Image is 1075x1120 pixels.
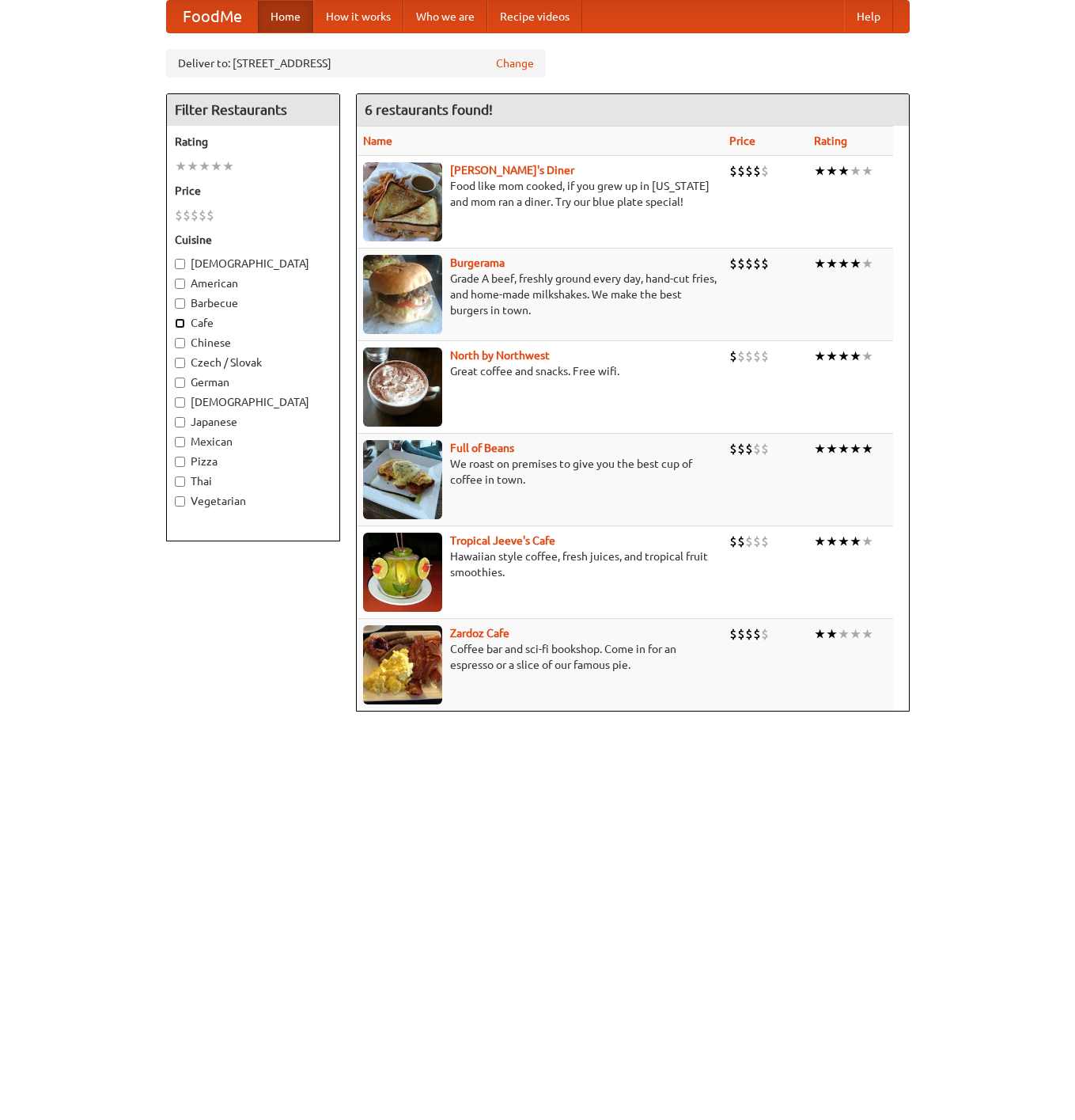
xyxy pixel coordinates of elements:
[363,135,392,147] a: Name
[814,255,826,272] li: ★
[737,625,745,643] li: $
[175,183,331,199] h5: Price
[850,162,861,180] li: ★
[814,347,826,365] li: ★
[737,162,745,180] li: $
[450,627,509,640] b: Zardoz Cafe
[861,255,873,272] li: ★
[175,496,185,507] input: Vegetarian
[745,162,753,180] li: $
[175,315,331,331] label: Cafe
[861,625,873,643] li: ★
[175,134,331,150] h5: Rating
[175,434,331,450] label: Mexican
[745,625,753,643] li: $
[753,347,761,365] li: $
[861,162,873,180] li: ★
[199,207,206,224] li: $
[838,347,850,365] li: ★
[363,440,442,519] img: beans.jpg
[187,158,199,175] li: ★
[729,347,737,365] li: $
[826,162,838,180] li: ★
[363,162,442,241] img: sallys.jpg
[175,476,185,487] input: Thai
[487,1,582,32] a: Recipe videos
[729,135,755,147] a: Price
[753,440,761,457] li: $
[814,440,826,457] li: ★
[729,440,737,457] li: $
[838,625,850,643] li: ★
[175,295,331,311] label: Barbecue
[761,255,769,272] li: $
[450,256,505,269] a: Burgerama
[313,1,403,32] a: How it works
[175,378,185,388] input: German
[403,1,487,32] a: Who we are
[814,162,826,180] li: ★
[826,625,838,643] li: ★
[814,625,826,643] li: ★
[166,49,546,78] div: Deliver to: [STREET_ADDRESS]
[761,625,769,643] li: $
[729,255,737,272] li: $
[175,207,183,224] li: $
[258,1,313,32] a: Home
[745,255,753,272] li: $
[844,1,893,32] a: Help
[814,533,826,550] li: ★
[737,440,745,457] li: $
[838,440,850,457] li: ★
[175,275,331,291] label: American
[199,158,210,175] li: ★
[761,347,769,365] li: $
[450,164,574,177] b: [PERSON_NAME]'s Diner
[175,335,331,351] label: Chinese
[761,533,769,550] li: $
[737,255,745,272] li: $
[206,207,214,224] li: $
[363,625,442,704] img: zardoz.jpg
[838,255,850,272] li: ★
[826,533,838,550] li: ★
[363,178,717,210] p: Food like mom cooked, if you grew up in [US_STATE] and mom ran a diner. Try our blue plate special!
[175,232,331,248] h5: Cuisine
[761,162,769,180] li: $
[175,259,185,269] input: [DEMOGRAPHIC_DATA]
[167,1,258,32] a: FoodMe
[729,162,737,180] li: $
[175,256,331,271] label: [DEMOGRAPHIC_DATA]
[450,442,514,454] a: Full of Beans
[753,625,761,643] li: $
[175,493,331,509] label: Vegetarian
[838,162,850,180] li: ★
[365,102,493,117] ng-pluralize: 6 restaurants found!
[363,363,717,379] p: Great coffee and snacks. Free wifi.
[745,440,753,457] li: $
[850,625,861,643] li: ★
[737,533,745,550] li: $
[838,533,850,550] li: ★
[826,255,838,272] li: ★
[861,347,873,365] li: ★
[450,349,550,362] a: North by Northwest
[175,437,185,447] input: Mexican
[850,347,861,365] li: ★
[363,533,442,612] img: jeeves.jpg
[450,534,555,547] b: Tropical Jeeve's Cafe
[496,55,534,71] a: Change
[729,625,737,643] li: $
[761,440,769,457] li: $
[363,549,717,580] p: Hawaiian style coffee, fresh juices, and tropical fruit smoothies.
[175,397,185,408] input: [DEMOGRAPHIC_DATA]
[175,414,331,430] label: Japanese
[814,135,847,147] a: Rating
[175,417,185,427] input: Japanese
[745,533,753,550] li: $
[753,533,761,550] li: $
[363,255,442,334] img: burgerama.jpg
